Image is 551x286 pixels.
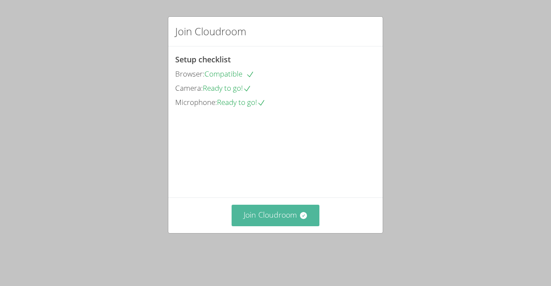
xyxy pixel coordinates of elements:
h2: Join Cloudroom [175,24,246,39]
span: Setup checklist [175,54,231,65]
button: Join Cloudroom [232,205,320,226]
span: Browser: [175,69,204,79]
span: Camera: [175,83,203,93]
span: Compatible [204,69,254,79]
span: Microphone: [175,97,217,107]
span: Ready to go! [217,97,266,107]
span: Ready to go! [203,83,251,93]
